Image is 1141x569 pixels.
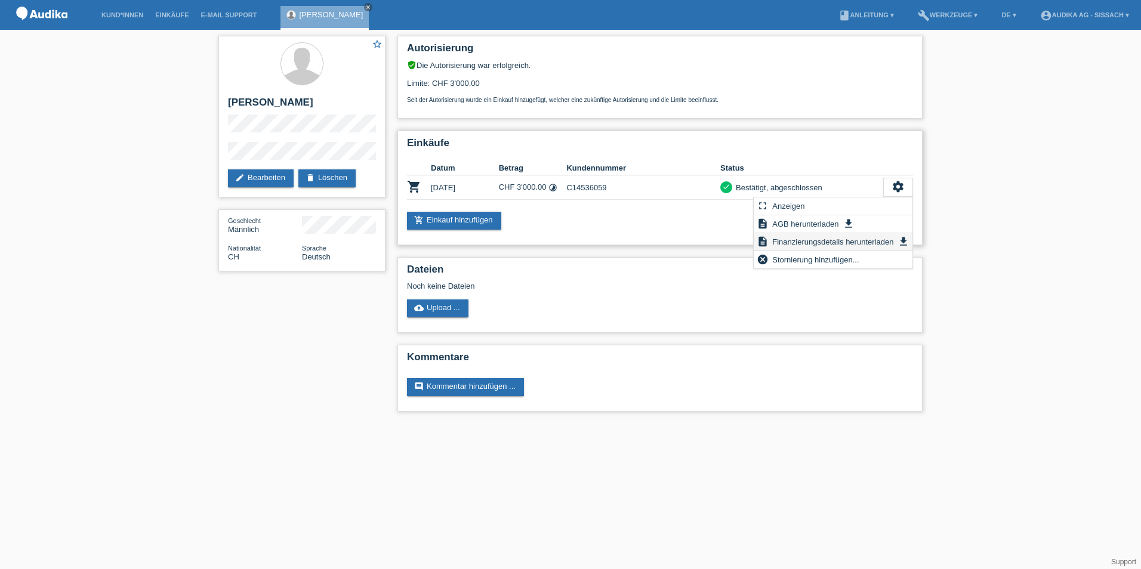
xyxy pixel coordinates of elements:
[302,252,331,261] span: Deutsch
[407,378,524,396] a: commentKommentar hinzufügen ...
[1111,558,1136,566] a: Support
[414,303,424,313] i: cloud_upload
[757,236,769,248] i: description
[843,218,855,230] i: get_app
[372,39,383,51] a: star_border
[235,173,245,183] i: edit
[431,175,499,200] td: [DATE]
[732,181,822,194] div: Bestätigt, abgeschlossen
[407,264,913,282] h2: Dateien
[1034,11,1135,18] a: account_circleAudika AG - Sissach ▾
[1040,10,1052,21] i: account_circle
[407,180,421,194] i: POSP00026430
[364,3,372,11] a: close
[299,10,363,19] a: [PERSON_NAME]
[757,200,769,212] i: fullscreen
[995,11,1022,18] a: DE ▾
[306,173,315,183] i: delete
[407,60,417,70] i: verified_user
[770,199,806,213] span: Anzeigen
[757,218,769,230] i: description
[414,382,424,391] i: comment
[407,137,913,155] h2: Einkäufe
[407,282,772,290] div: Noch keine Dateien
[195,11,263,18] a: E-Mail Support
[228,245,261,252] span: Nationalität
[228,252,239,261] span: Schweiz
[431,161,499,175] th: Datum
[228,217,261,224] span: Geschlecht
[365,4,371,10] i: close
[298,169,356,187] a: deleteLöschen
[372,39,383,50] i: star_border
[548,183,557,192] i: 24 Raten
[407,42,913,60] h2: Autorisierung
[12,23,72,32] a: POS — MF Group
[566,161,720,175] th: Kundennummer
[898,236,909,248] i: get_app
[149,11,195,18] a: Einkäufe
[407,60,913,70] div: Die Autorisierung war erfolgreich.
[832,11,900,18] a: bookAnleitung ▾
[892,180,905,193] i: settings
[95,11,149,18] a: Kund*innen
[228,97,376,115] h2: [PERSON_NAME]
[720,161,883,175] th: Status
[499,161,567,175] th: Betrag
[407,351,913,369] h2: Kommentare
[499,175,567,200] td: CHF 3'000.00
[407,70,913,103] div: Limite: CHF 3'000.00
[566,175,720,200] td: C14536059
[722,183,730,191] i: check
[302,245,326,252] span: Sprache
[228,169,294,187] a: editBearbeiten
[407,212,501,230] a: add_shopping_cartEinkauf hinzufügen
[414,215,424,225] i: add_shopping_cart
[838,10,850,21] i: book
[407,299,468,317] a: cloud_uploadUpload ...
[407,97,913,103] p: Seit der Autorisierung wurde ein Einkauf hinzugefügt, welcher eine zukünftige Autorisierung und d...
[918,10,930,21] i: build
[912,11,984,18] a: buildWerkzeuge ▾
[770,234,895,249] span: Finanzierungsdetails herunterladen
[228,216,302,234] div: Männlich
[770,217,840,231] span: AGB herunterladen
